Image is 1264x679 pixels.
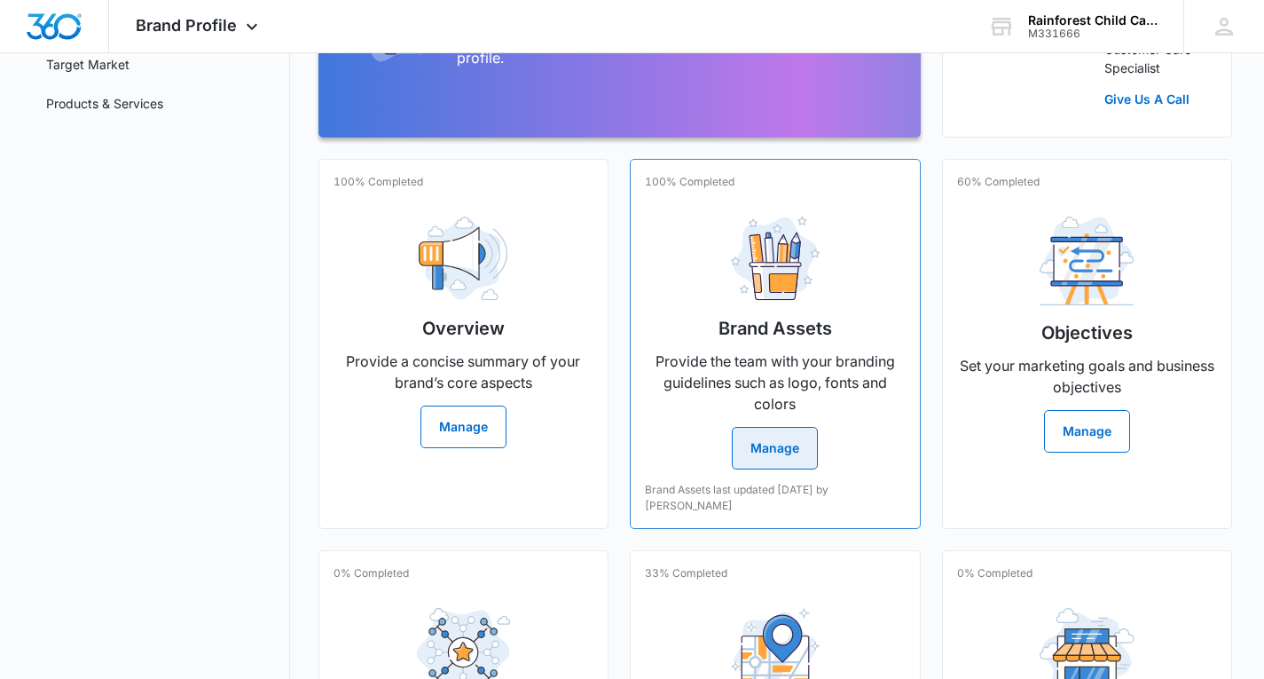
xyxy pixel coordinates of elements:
p: 33% Completed [645,565,727,581]
a: 100% CompletedOverviewProvide a concise summary of your brand’s core aspectsManage [318,159,609,529]
a: Give Us A Call [1104,90,1204,108]
p: 0% Completed [334,565,409,581]
a: 100% CompletedBrand AssetsProvide the team with your branding guidelines such as logo, fonts and ... [630,159,921,529]
button: Manage [732,427,818,470]
p: 100% Completed [645,174,734,190]
p: Provide a concise summary of your brand’s core aspects [334,351,594,393]
p: Brand Assets last updated [DATE] by [PERSON_NAME] [645,482,906,514]
p: Set your marketing goals and business objectives [957,355,1218,398]
a: Products & Services [46,94,163,113]
button: Manage [420,406,506,448]
a: Target Market [46,55,130,74]
button: Manage [1044,410,1130,453]
h2: Overview [422,315,505,342]
h2: Brand Assets [718,315,832,342]
p: 60% Completed [957,174,1040,190]
p: Provide the team with your branding guidelines such as logo, fonts and colors [645,351,906,415]
div: account name [1028,13,1158,28]
p: Customer Care Specialist [1104,40,1204,77]
a: 60% CompletedObjectivesSet your marketing goals and business objectivesManage [942,159,1233,529]
span: Brand Profile [136,16,237,35]
p: 100% Completed [334,174,423,190]
p: 0% Completed [957,565,1032,581]
h2: Objectives [1041,320,1133,346]
div: account id [1028,28,1158,40]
